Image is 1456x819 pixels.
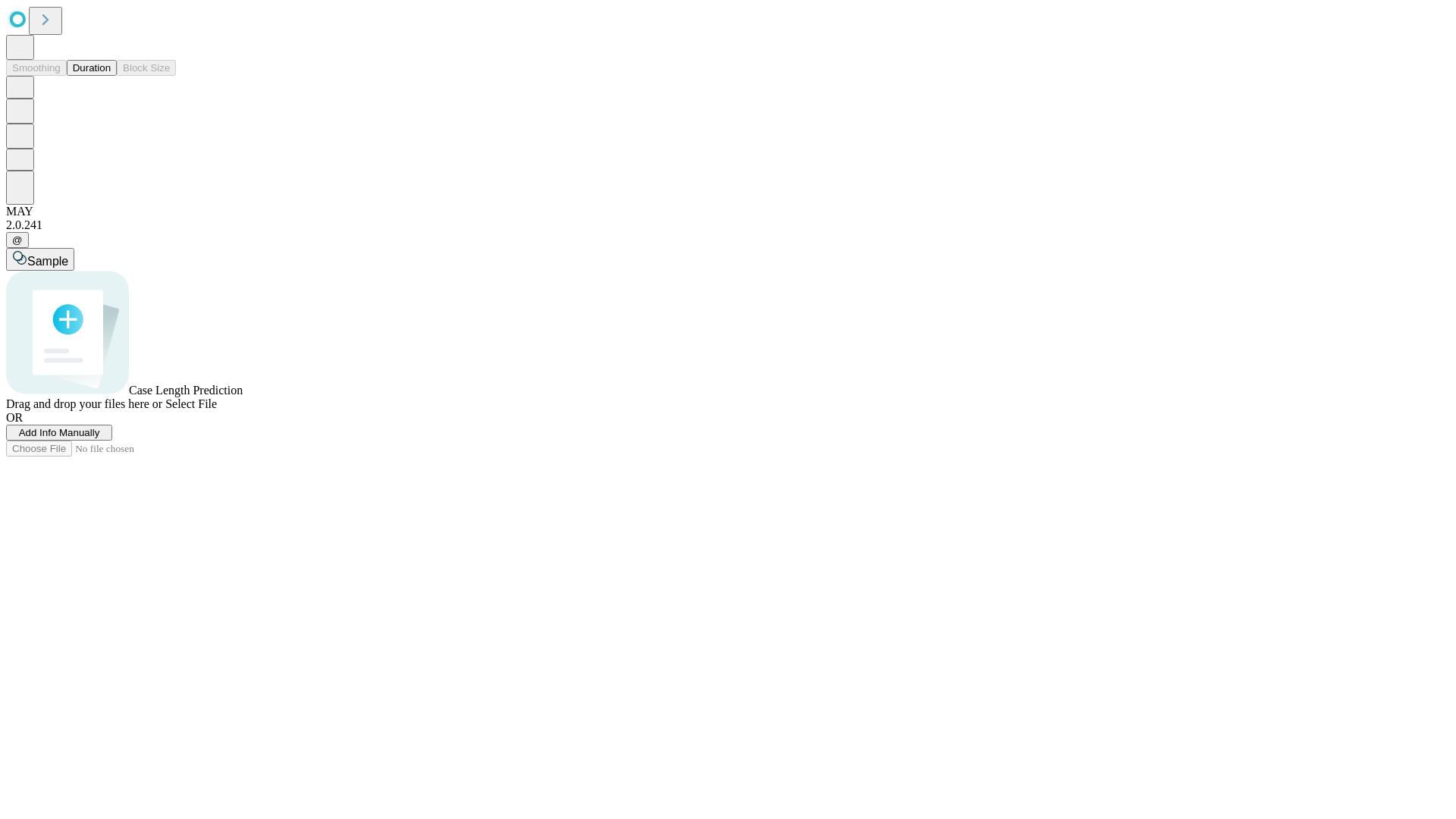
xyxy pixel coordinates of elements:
[6,232,29,248] button: @
[6,425,112,441] button: Add Info Manually
[12,234,23,246] span: @
[6,248,74,271] button: Sample
[6,205,1450,218] div: MAY
[19,427,100,438] span: Add Info Manually
[6,411,23,424] span: OR
[129,384,243,397] span: Case Length Prediction
[6,218,1450,232] div: 2.0.241
[117,60,176,76] button: Block Size
[165,397,217,410] span: Select File
[6,397,162,410] span: Drag and drop your files here or
[67,60,117,76] button: Duration
[27,255,68,268] span: Sample
[6,60,67,76] button: Smoothing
